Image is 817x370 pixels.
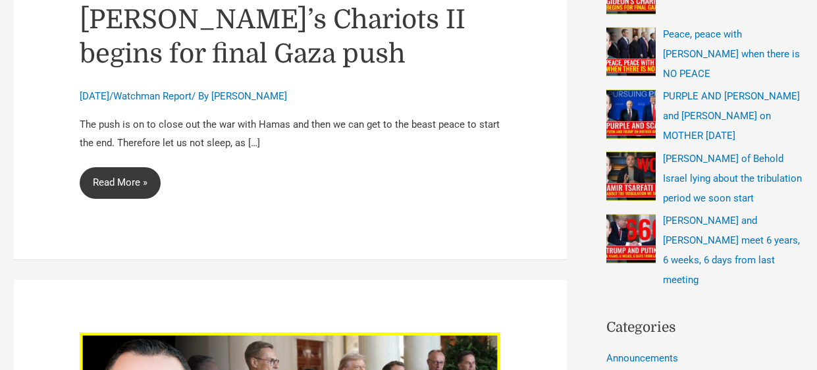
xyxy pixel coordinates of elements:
[80,5,465,69] a: [PERSON_NAME]’s Chariots II begins for final Gaza push
[606,317,804,338] h2: Categories
[80,90,109,102] span: [DATE]
[663,215,800,286] a: [PERSON_NAME] and [PERSON_NAME] meet 6 years, 6 weeks, 6 days from last meeting
[80,90,501,104] div: / / By
[606,352,678,364] a: Announcements
[80,116,501,153] p: The push is on to close out the war with Hamas and then we can get to the beast peace to start th...
[663,28,800,80] a: Peace, peace with [PERSON_NAME] when there is NO PEACE
[663,90,800,142] a: PURPLE AND [PERSON_NAME] and [PERSON_NAME] on MOTHER [DATE]
[211,90,287,102] a: [PERSON_NAME]
[80,167,161,199] a: Read More »
[113,90,192,102] a: Watchman Report
[663,153,802,204] a: [PERSON_NAME] of Behold Israel lying about the tribulation period we soon start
